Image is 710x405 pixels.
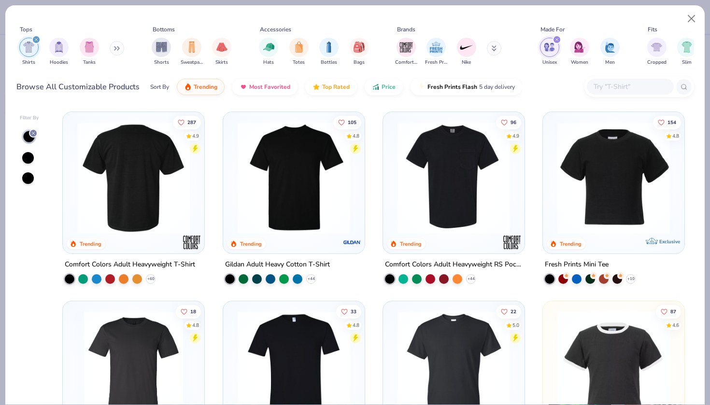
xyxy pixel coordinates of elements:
[467,276,474,282] span: + 44
[540,38,559,66] button: filter button
[682,42,692,53] img: Slim Image
[289,38,309,66] div: filter for Totes
[425,38,447,66] button: filter button
[20,114,39,122] div: Filter By
[294,42,304,53] img: Totes Image
[260,25,291,34] div: Accessories
[259,38,278,66] div: filter for Hats
[457,38,476,66] div: filter for Nike
[293,59,305,66] span: Totes
[312,83,320,91] img: TopRated.gif
[677,38,696,66] div: filter for Slim
[321,59,337,66] span: Bottles
[393,122,515,234] img: e763c7db-e934-4d5f-8c1c-fd3ca08372e5
[411,79,522,95] button: Fresh Prints Flash5 day delivery
[682,59,692,66] span: Slim
[354,59,365,66] span: Bags
[656,305,681,319] button: Like
[263,42,274,53] img: Hats Image
[667,120,676,125] span: 154
[593,81,667,92] input: Try "T-Shirt"
[150,83,169,91] div: Sort By
[350,309,356,314] span: 33
[190,309,196,314] span: 18
[152,38,171,66] div: filter for Shorts
[496,305,521,319] button: Like
[240,83,247,91] img: most_fav.gif
[425,59,447,66] span: Fresh Prints
[212,38,231,66] button: filter button
[653,115,681,129] button: Like
[72,122,195,234] img: 44172af1-91ce-453e-a4c7-86604fc07cad
[682,10,701,28] button: Close
[354,42,364,53] img: Bags Image
[429,40,443,55] img: Fresh Prints Image
[511,120,516,125] span: 96
[399,40,413,55] img: Comfort Colors Image
[459,40,474,55] img: Nike Image
[216,42,227,53] img: Skirts Image
[418,83,426,91] img: flash.gif
[22,59,35,66] span: Shirts
[540,25,565,34] div: Made For
[177,79,225,95] button: Trending
[84,42,95,53] img: Tanks Image
[212,38,231,66] div: filter for Skirts
[651,42,662,53] img: Cropped Image
[605,42,615,53] img: Men Image
[352,132,359,140] div: 4.8
[571,59,588,66] span: Women
[544,42,555,53] img: Unisex Image
[605,59,615,66] span: Men
[184,83,192,91] img: trending.gif
[19,38,39,66] button: filter button
[542,59,557,66] span: Unisex
[350,38,369,66] div: filter for Bags
[385,259,523,271] div: Comfort Colors Adult Heavyweight RS Pocket T-Shirt
[350,38,369,66] button: filter button
[49,38,69,66] div: filter for Hoodies
[152,38,171,66] button: filter button
[23,42,34,53] img: Shirts Image
[232,79,298,95] button: Most Favorited
[457,38,476,66] button: filter button
[324,42,334,53] img: Bottles Image
[540,38,559,66] div: filter for Unisex
[397,25,415,34] div: Brands
[365,79,403,95] button: Price
[545,259,609,271] div: Fresh Prints Mini Tee
[648,25,657,34] div: Fits
[307,276,314,282] span: + 44
[16,81,140,93] div: Browse All Customizable Products
[183,233,202,252] img: Comfort Colors logo
[512,132,519,140] div: 4.9
[342,233,362,252] img: Gildan logo
[600,38,620,66] div: filter for Men
[215,59,228,66] span: Skirts
[462,59,471,66] span: Nike
[395,38,417,66] div: filter for Comfort Colors
[176,305,201,319] button: Like
[574,42,585,53] img: Women Image
[80,38,99,66] button: filter button
[512,322,519,329] div: 5.0
[305,79,357,95] button: Top Rated
[672,322,679,329] div: 4.6
[192,132,199,140] div: 4.9
[647,38,667,66] div: filter for Cropped
[225,259,330,271] div: Gildan Adult Heavy Cotton T-Shirt
[333,115,361,129] button: Like
[156,42,167,53] img: Shorts Image
[233,122,355,234] img: 1b87e63b-9c99-4082-8827-24118471f748
[80,38,99,66] div: filter for Tanks
[502,233,522,252] img: Comfort Colors logo
[289,38,309,66] button: filter button
[83,59,96,66] span: Tanks
[570,38,589,66] button: filter button
[352,322,359,329] div: 4.8
[395,59,417,66] span: Comfort Colors
[181,38,203,66] div: filter for Sweatpants
[479,82,515,93] span: 5 day delivery
[54,42,64,53] img: Hoodies Image
[181,38,203,66] button: filter button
